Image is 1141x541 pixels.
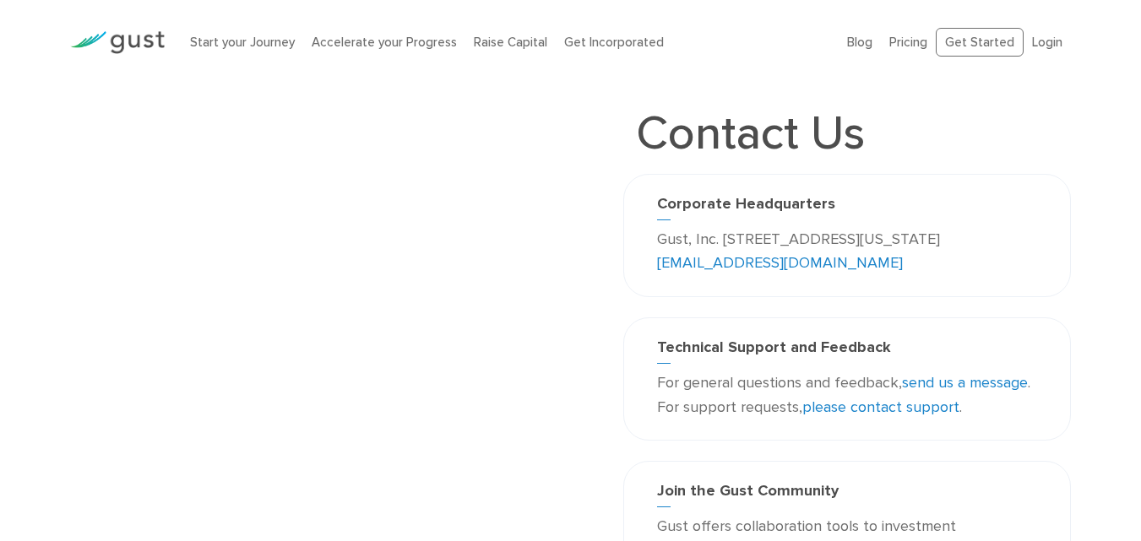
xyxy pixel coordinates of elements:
a: Get Started [936,28,1024,57]
a: Pricing [889,35,927,50]
h3: Technical Support and Feedback [657,338,1037,364]
a: send us a message [902,374,1028,392]
img: Gust Logo [70,31,165,54]
p: Gust, Inc. [STREET_ADDRESS][US_STATE] [657,228,1037,277]
a: [EMAIL_ADDRESS][DOMAIN_NAME] [657,254,903,272]
a: Get Incorporated [564,35,664,50]
h3: Join the Gust Community [657,482,1037,507]
a: Blog [847,35,872,50]
p: For general questions and feedback, . For support requests, . [657,371,1037,420]
h3: Corporate Headquarters [657,195,1037,220]
a: please contact support [802,398,959,416]
a: Login [1032,35,1062,50]
h1: Contact Us [623,110,877,157]
a: Start your Journey [190,35,295,50]
a: Raise Capital [474,35,547,50]
a: Accelerate your Progress [312,35,457,50]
